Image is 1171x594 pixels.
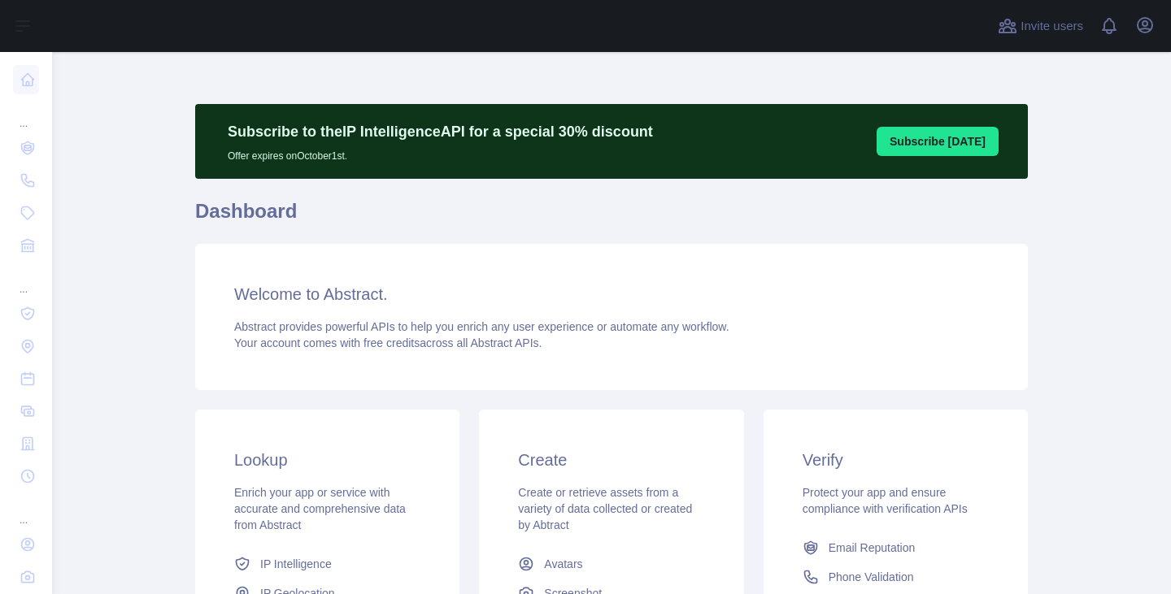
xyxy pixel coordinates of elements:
[803,449,989,471] h3: Verify
[195,198,1028,237] h1: Dashboard
[1021,17,1083,36] span: Invite users
[518,486,692,531] span: Create or retrieve assets from a variety of data collected or created by Abtract
[234,449,420,471] h3: Lookup
[877,127,999,156] button: Subscribe [DATE]
[228,549,427,579] a: IP Intelligence
[234,486,406,531] span: Enrich your app or service with accurate and comprehensive data from Abstract
[995,13,1086,39] button: Invite users
[234,336,542,349] span: Your account comes with across all Abstract APIs.
[796,533,995,562] a: Email Reputation
[363,336,420,349] span: free credits
[829,540,916,556] span: Email Reputation
[518,449,704,471] h3: Create
[234,320,729,333] span: Abstract provides powerful APIs to help you enrich any user experience or automate any workflow.
[803,486,968,515] span: Protect your app and ensure compliance with verification APIs
[796,562,995,592] a: Phone Validation
[234,283,989,306] h3: Welcome to Abstract.
[829,569,914,585] span: Phone Validation
[13,98,39,130] div: ...
[260,556,332,572] span: IP Intelligence
[511,549,711,579] a: Avatars
[13,494,39,527] div: ...
[544,556,582,572] span: Avatars
[228,143,653,163] p: Offer expires on October 1st.
[13,263,39,296] div: ...
[228,120,653,143] p: Subscribe to the IP Intelligence API for a special 30 % discount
